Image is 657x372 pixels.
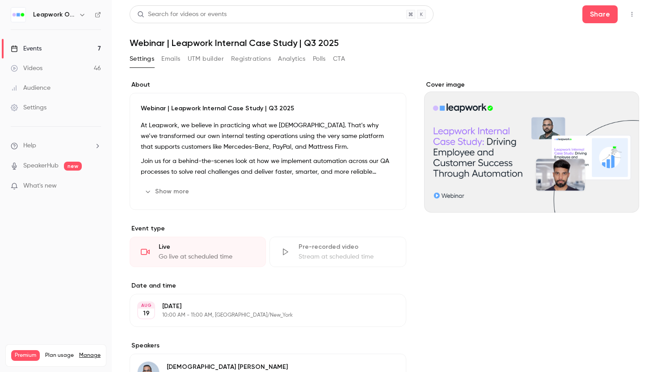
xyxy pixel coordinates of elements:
[11,350,40,361] span: Premium
[278,52,306,66] button: Analytics
[23,161,59,171] a: SpeakerHub
[11,8,25,22] img: Leapwork Online Event
[159,242,255,251] div: Live
[11,141,101,150] li: help-dropdown-opener
[141,120,395,152] p: At Leapwork, we believe in practicing what we [DEMOGRAPHIC_DATA]. That’s why we’ve transformed ou...
[130,237,266,267] div: LiveGo live at scheduled time
[313,52,326,66] button: Polls
[137,10,227,19] div: Search for videos or events
[11,103,46,112] div: Settings
[299,242,395,251] div: Pre-recorded video
[11,64,42,73] div: Videos
[130,281,406,290] label: Date and time
[141,104,395,113] p: Webinar | Leapwork Internal Case Study | Q3 2025
[45,352,74,359] span: Plan usage
[141,184,194,199] button: Show more
[141,156,395,177] p: Join us for a behind-the-scenes look at how we implement automation across our QA processes to so...
[130,224,406,233] p: Event type
[162,312,359,319] p: 10:00 AM - 11:00 AM, [GEOGRAPHIC_DATA]/New_York
[162,302,359,311] p: [DATE]
[161,52,180,66] button: Emails
[130,80,406,89] label: About
[33,10,75,19] h6: Leapwork Online Event
[64,162,82,171] span: new
[188,52,224,66] button: UTM builder
[23,141,36,150] span: Help
[299,252,395,261] div: Stream at scheduled time
[270,237,406,267] div: Pre-recorded videoStream at scheduled time
[130,52,154,66] button: Settings
[23,181,57,191] span: What's new
[11,44,42,53] div: Events
[90,182,101,190] iframe: Noticeable Trigger
[424,80,639,89] label: Cover image
[79,352,101,359] a: Manage
[424,80,639,213] section: Cover image
[138,302,154,309] div: AUG
[143,309,150,318] p: 19
[130,341,406,350] label: Speakers
[167,363,288,372] p: [DEMOGRAPHIC_DATA] [PERSON_NAME]
[130,38,639,48] h1: Webinar | Leapwork Internal Case Study | Q3 2025
[231,52,271,66] button: Registrations
[11,84,51,92] div: Audience
[159,252,255,261] div: Go live at scheduled time
[582,5,618,23] button: Share
[333,52,345,66] button: CTA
